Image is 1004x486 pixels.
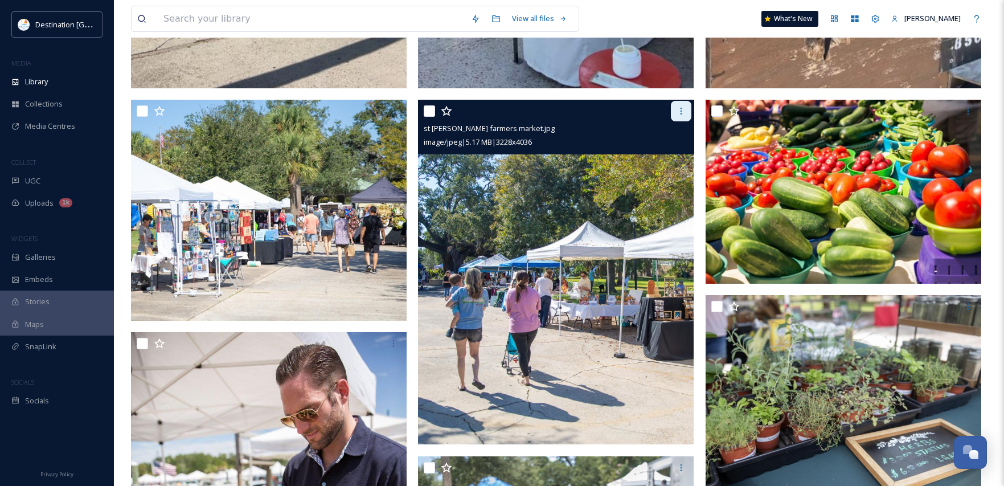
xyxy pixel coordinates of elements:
[25,319,44,330] span: Maps
[25,296,50,307] span: Stories
[11,158,36,166] span: COLLECT
[418,100,694,444] img: st andrews farmers market.jpg
[131,100,407,320] img: St Andrews Farmers Market.jpg
[40,471,73,478] span: Privacy Policy
[424,137,532,147] span: image/jpeg | 5.17 MB | 3228 x 4036
[11,378,34,386] span: SOCIALS
[25,121,75,132] span: Media Centres
[954,436,987,469] button: Open Chat
[35,19,149,30] span: Destination [GEOGRAPHIC_DATA]
[59,198,72,207] div: 1k
[40,467,73,480] a: Privacy Policy
[25,175,40,186] span: UGC
[25,341,56,352] span: SnapLink
[506,7,573,30] a: View all files
[25,252,56,263] span: Galleries
[11,234,38,243] span: WIDGETS
[25,99,63,109] span: Collections
[25,274,53,285] span: Embeds
[761,11,818,27] a: What's New
[886,7,966,30] a: [PERSON_NAME]
[11,59,31,67] span: MEDIA
[25,76,48,87] span: Library
[158,6,465,31] input: Search your library
[424,123,555,133] span: st [PERSON_NAME] farmers market.jpg
[25,395,49,406] span: Socials
[706,100,981,284] img: 281ecb2c658780648ce565e45cc2cfa3644aaf73713c828dd13722c2d5928fca.jpg
[18,19,30,30] img: download.png
[25,198,54,209] span: Uploads
[904,13,961,23] span: [PERSON_NAME]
